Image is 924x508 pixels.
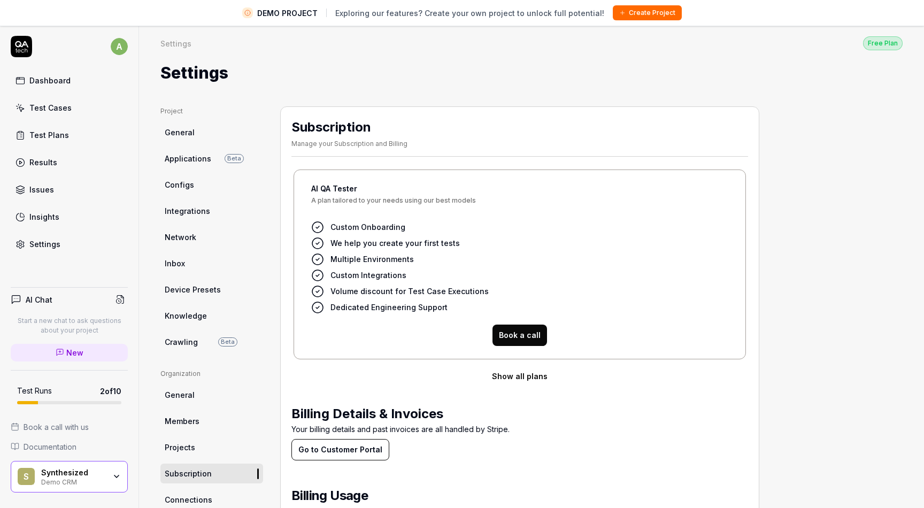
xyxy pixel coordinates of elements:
[160,385,263,405] a: General
[165,232,196,243] span: Network
[160,253,263,273] a: Inbox
[11,179,128,200] a: Issues
[17,386,52,396] h5: Test Runs
[160,61,228,85] h1: Settings
[11,441,128,452] a: Documentation
[41,468,105,478] div: Synthesized
[218,337,237,347] span: Beta
[291,424,748,439] p: Your billing details and past invoices are all handled by Stripe.
[24,421,89,433] span: Book a call with us
[165,205,210,217] span: Integrations
[29,211,59,222] div: Insights
[492,329,547,340] a: Book a call
[330,221,405,233] span: Custom Onboarding
[18,468,35,485] span: S
[165,494,212,505] span: Connections
[29,75,71,86] div: Dashboard
[165,179,194,190] span: Configs
[492,325,547,346] button: Book a call
[160,280,263,299] a: Device Presets
[11,344,128,361] a: New
[41,477,105,486] div: Demo CRM
[29,129,69,141] div: Test Plans
[291,486,748,505] h2: Billing Usage
[11,152,128,173] a: Results
[11,97,128,118] a: Test Cases
[160,201,263,221] a: Integrations
[160,369,263,379] div: Organization
[26,294,52,305] h4: AI Chat
[257,7,318,19] span: DEMO PROJECT
[311,197,728,212] span: A plan tailored to your needs using our best models
[24,441,76,452] span: Documentation
[160,175,263,195] a: Configs
[291,404,748,424] h2: Billing Details & Invoices
[160,332,263,352] a: CrawlingBeta
[160,306,263,326] a: Knowledge
[335,7,604,19] span: Exploring our features? Create your own project to unlock full potential!
[11,421,128,433] a: Book a call with us
[863,36,903,50] button: Free Plan
[165,442,195,453] span: Projects
[330,237,460,249] span: We help you create your first tests
[613,5,682,20] button: Create Project
[330,286,489,297] span: Volume discount for Test Case Executions
[291,118,407,137] h2: Subscription
[160,227,263,247] a: Network
[29,184,54,195] div: Issues
[100,386,121,397] span: 2 of 10
[165,284,221,295] span: Device Presets
[111,36,128,57] button: a
[291,139,407,149] div: Manage your Subscription and Billing
[311,183,728,194] h4: AI QA Tester
[291,439,389,460] button: Go to Customer Portal
[160,464,263,483] a: Subscription
[111,38,128,55] span: a
[165,258,185,269] span: Inbox
[165,310,207,321] span: Knowledge
[165,336,198,348] span: Crawling
[330,270,406,281] span: Custom Integrations
[160,437,263,457] a: Projects
[11,70,128,91] a: Dashboard
[11,206,128,227] a: Insights
[29,238,60,250] div: Settings
[330,253,414,265] span: Multiple Environments
[160,411,263,431] a: Members
[165,127,195,138] span: General
[11,461,128,493] button: SSynthesizedDemo CRM
[291,366,748,387] button: Show all plans
[29,157,57,168] div: Results
[160,122,263,142] a: General
[225,154,244,163] span: Beta
[11,234,128,255] a: Settings
[330,302,448,313] span: Dedicated Engineering Support
[29,102,72,113] div: Test Cases
[160,149,263,168] a: ApplicationsBeta
[11,125,128,145] a: Test Plans
[165,389,195,401] span: General
[165,153,211,164] span: Applications
[160,106,263,116] div: Project
[160,38,191,49] div: Settings
[165,415,199,427] span: Members
[11,316,128,335] p: Start a new chat to ask questions about your project
[165,468,212,479] span: Subscription
[66,347,83,358] span: New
